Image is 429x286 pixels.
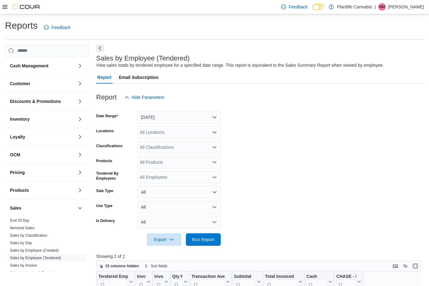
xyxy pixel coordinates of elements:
label: Sale Type [96,188,113,193]
span: NM [379,3,385,11]
button: Open list of options [212,160,217,165]
button: Pricing [76,169,84,176]
div: Subtotal [234,274,256,279]
button: Discounts & Promotions [76,98,84,105]
button: Open list of options [212,175,217,180]
button: OCM [76,151,84,158]
h3: Sales [10,205,21,211]
div: Cash [306,274,327,279]
p: [PERSON_NAME] [388,3,424,11]
button: 15 columns hidden [97,262,142,270]
button: Customer [76,80,84,87]
span: Hide Parameters [132,94,164,100]
span: Sales by Invoice [10,263,37,268]
button: Inventory [10,116,75,122]
button: OCM [10,152,75,158]
h3: Inventory [10,116,30,122]
span: Sales by Employee (Created) [10,248,59,253]
span: Itemized Sales [10,225,35,230]
button: [DATE] [137,111,221,124]
p: Showing 2 of 2 [96,253,424,259]
button: Cash Management [76,62,84,70]
button: Display options [402,262,409,270]
div: Invoices Ref [154,274,163,279]
h3: Pricing [10,169,25,176]
span: Report [97,71,111,84]
button: Pricing [10,169,75,176]
img: Cova [12,4,40,10]
p: Plantlife Cannabis [337,3,372,11]
button: Sort fields [142,262,170,270]
div: Qty Per Transaction [172,274,182,279]
button: Sales [10,205,75,211]
span: Export [150,233,178,246]
button: Export [147,233,181,246]
div: CHASE - Integrated [336,274,356,279]
button: Loyalty [10,134,75,140]
button: Hide Parameters [122,91,167,104]
button: Open list of options [212,130,217,135]
div: View sales totals by tendered employee for a specified date range. This report is equivalent to t... [96,62,384,69]
label: Locations [96,128,114,133]
button: Products [76,187,84,194]
h1: Reports [5,19,38,32]
div: Tendered Employee [98,274,128,279]
a: Sales by Invoice [10,263,37,268]
input: Dark Mode [313,4,326,10]
button: Loyalty [76,133,84,141]
span: Sales by Invoice & Product [10,270,54,275]
a: Sales by Classification [10,233,47,238]
button: Cash Management [10,63,75,69]
button: Customer [10,80,75,87]
a: End Of Day [10,218,29,223]
button: Next [96,45,104,52]
span: Sales by Day [10,240,32,245]
button: Enter fullscreen [412,262,419,270]
div: Total Invoiced [265,274,297,279]
h3: OCM [10,152,20,158]
h3: Discounts & Promotions [10,98,61,104]
a: Sales by Invoice & Product [10,271,54,275]
button: All [137,186,221,198]
span: Sales by Classification [10,233,47,238]
span: Feedback [51,24,70,31]
span: Email Subscription [119,71,158,84]
button: All [137,216,221,228]
a: Itemized Sales [10,226,35,230]
a: Feedback [279,1,310,13]
label: Products [96,158,112,163]
span: 15 columns hidden [105,264,139,269]
h3: Sales by Employee (Tendered) [96,55,190,62]
div: Invoices Sold [137,274,145,279]
button: Products [10,187,75,193]
span: Sales by Employee (Tendered) [10,255,61,260]
p: | [375,3,376,11]
h3: Cash Management [10,63,49,69]
button: All [137,201,221,213]
div: Nicole Mowat [378,3,386,11]
label: Classifications [96,143,123,148]
h3: Customer [10,80,30,87]
button: Discounts & Promotions [10,98,75,104]
h3: Loyalty [10,134,25,140]
button: Inventory [76,115,84,123]
a: Sales by Employee (Created) [10,248,59,253]
label: Tendered By Employees [96,171,135,181]
a: Sales by Day [10,241,32,245]
div: Transaction Average [191,274,225,279]
button: Sales [76,204,84,212]
h3: Report [96,94,117,101]
a: Sales by Employee (Tendered) [10,256,61,260]
button: Open list of options [212,145,217,150]
label: Date Range [96,114,118,119]
h3: Products [10,187,29,193]
span: Sort fields [151,264,167,269]
button: Keyboard shortcuts [392,262,399,270]
label: Use Type [96,203,112,208]
span: Run Report [192,236,214,243]
label: Is Delivery [96,218,115,223]
a: Feedback [41,21,73,34]
button: Run Report [186,233,221,246]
